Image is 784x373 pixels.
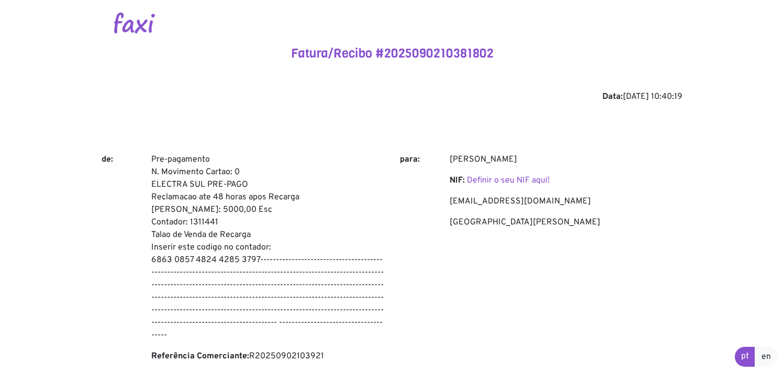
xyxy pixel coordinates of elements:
[755,347,778,367] a: en
[400,154,420,165] b: para:
[467,175,550,186] a: Definir o seu NIF aqui!
[450,216,682,229] p: [GEOGRAPHIC_DATA][PERSON_NAME]
[151,153,384,342] p: Pre-pagamento N. Movimento Cartao: 0 ELECTRA SUL PRE-PAGO Reclamacao ate 48 horas apos Recarga [P...
[602,92,623,102] b: Data:
[151,350,384,363] p: R20250902103921
[102,91,682,103] div: [DATE] 10:40:19
[450,153,682,166] p: [PERSON_NAME]
[735,347,755,367] a: pt
[450,195,682,208] p: [EMAIL_ADDRESS][DOMAIN_NAME]
[151,351,249,361] b: Referência Comerciante:
[102,46,682,61] h4: Fatura/Recibo #2025090210381802
[450,175,465,186] b: NIF:
[102,154,113,165] b: de:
